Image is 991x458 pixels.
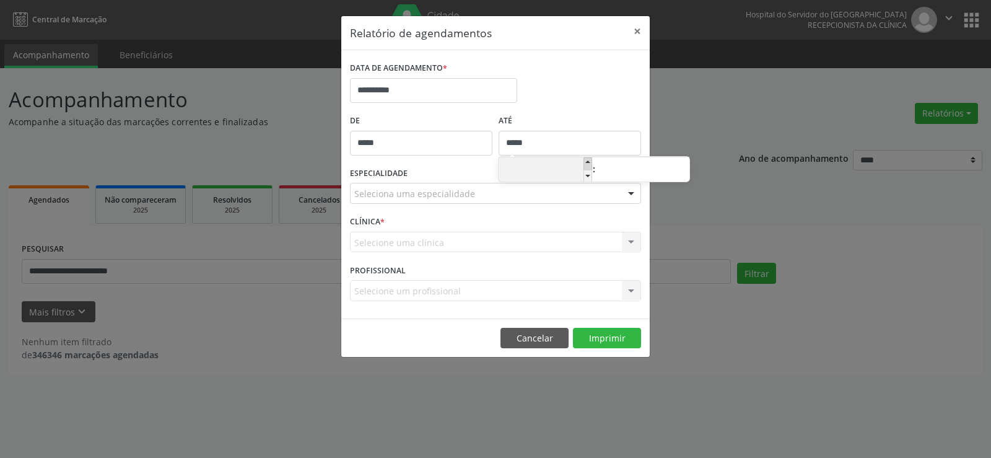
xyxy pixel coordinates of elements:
label: De [350,112,492,131]
button: Close [625,16,650,46]
input: Minute [596,158,689,183]
label: PROFISSIONAL [350,261,406,280]
label: ATÉ [499,112,641,131]
button: Cancelar [500,328,569,349]
h5: Relatório de agendamentos [350,25,492,41]
span: Seleciona uma especialidade [354,187,475,200]
label: CLÍNICA [350,213,385,232]
label: DATA DE AGENDAMENTO [350,59,447,78]
button: Imprimir [573,328,641,349]
input: Hour [499,158,592,183]
label: ESPECIALIDADE [350,164,408,183]
span: : [592,157,596,182]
